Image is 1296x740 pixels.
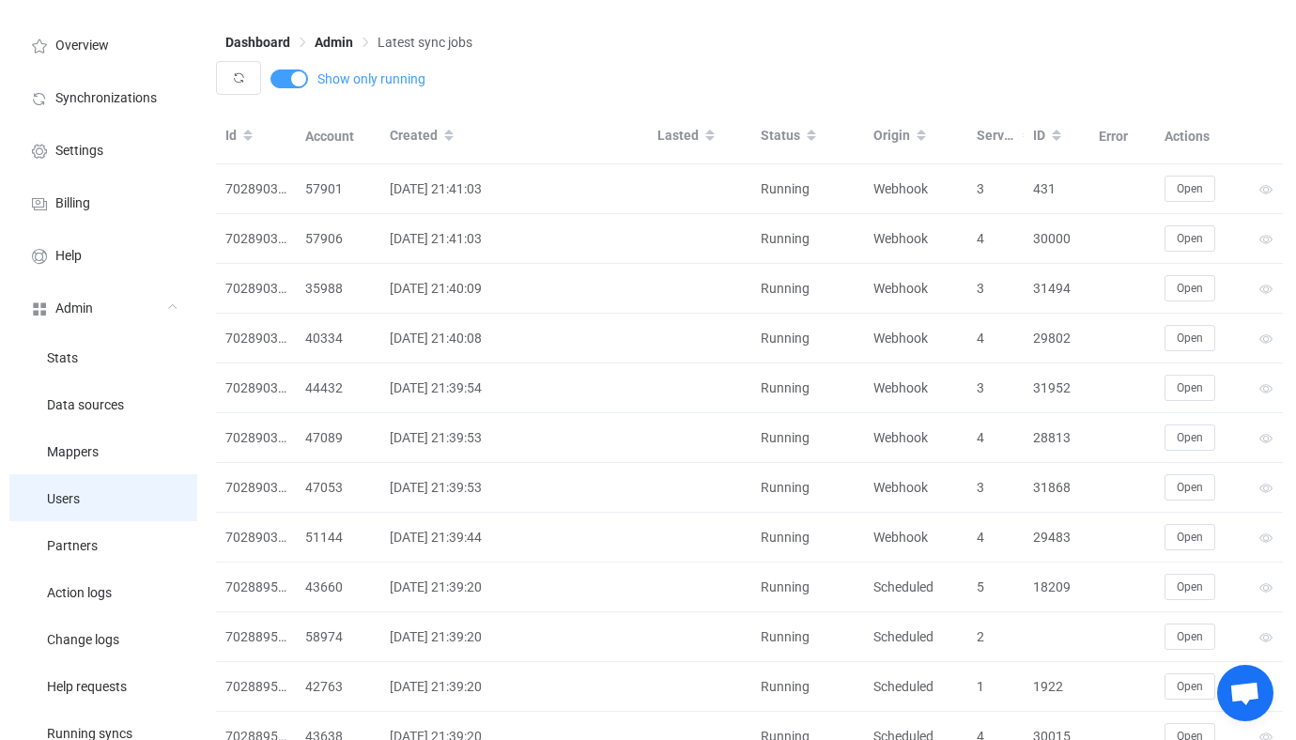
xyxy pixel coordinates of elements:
[216,120,296,152] div: Id
[380,577,648,598] div: [DATE] 21:39:20
[1165,624,1215,650] button: Open
[1165,429,1215,444] a: Open
[864,527,967,548] div: Webhook
[1165,424,1215,451] button: Open
[1217,665,1273,721] div: Open chat
[1024,527,1089,548] div: 29483
[9,662,197,709] a: Help requests
[216,178,296,200] div: 702890383
[1024,278,1089,300] div: 31494
[9,427,197,474] a: Mappers
[216,577,296,598] div: 702889585
[1177,630,1203,643] span: Open
[55,249,82,264] span: Help
[1177,282,1203,295] span: Open
[47,586,112,601] span: Action logs
[967,278,1024,300] div: 3
[216,626,296,648] div: 702889584
[1165,574,1215,600] button: Open
[1165,474,1215,501] button: Open
[1024,120,1089,152] div: ID
[1177,232,1203,245] span: Open
[1024,477,1089,499] div: 31868
[47,445,99,460] span: Mappers
[1165,280,1215,295] a: Open
[1024,228,1089,250] div: 30000
[9,568,197,615] a: Action logs
[751,577,864,598] div: Running
[9,474,197,521] a: Users
[55,301,93,316] span: Admin
[751,228,864,250] div: Running
[1177,481,1203,494] span: Open
[967,178,1024,200] div: 3
[1177,431,1203,444] span: Open
[751,120,864,152] div: Status
[1165,379,1215,394] a: Open
[9,333,197,380] a: Stats
[296,278,380,300] div: 35988
[9,380,197,427] a: Data sources
[1024,378,1089,399] div: 31952
[380,278,648,300] div: [DATE] 21:40:09
[751,676,864,698] div: Running
[1165,375,1215,401] button: Open
[47,680,127,695] span: Help requests
[225,35,290,50] span: Dashboard
[1089,126,1155,147] div: Error
[315,35,353,50] span: Admin
[9,615,197,662] a: Change logs
[751,527,864,548] div: Running
[296,228,380,250] div: 57906
[864,120,967,152] div: Origin
[216,676,296,698] div: 702889583
[378,35,472,50] span: Latest sync jobs
[864,178,967,200] div: Webhook
[864,328,967,349] div: Webhook
[1165,230,1215,245] a: Open
[47,492,80,507] span: Users
[380,328,648,349] div: [DATE] 21:40:08
[1165,529,1215,544] a: Open
[296,378,380,399] div: 44432
[967,477,1024,499] div: 3
[296,527,380,548] div: 51144
[1165,176,1215,202] button: Open
[751,477,864,499] div: Running
[225,36,472,49] div: Breadcrumb
[380,120,648,152] div: Created
[216,328,296,349] div: 702890366
[967,228,1024,250] div: 4
[1165,628,1215,643] a: Open
[216,278,296,300] div: 702890367
[1024,427,1089,449] div: 28813
[216,477,296,499] div: 702890357
[47,539,98,554] span: Partners
[296,477,380,499] div: 47053
[1165,524,1215,550] button: Open
[1024,178,1089,200] div: 431
[296,577,380,598] div: 43660
[864,626,967,648] div: Scheduled
[648,120,751,152] div: Lasted
[380,228,648,250] div: [DATE] 21:41:03
[967,676,1024,698] div: 1
[216,228,296,250] div: 702890382
[967,577,1024,598] div: 5
[967,378,1024,399] div: 3
[1177,680,1203,693] span: Open
[55,39,109,54] span: Overview
[55,144,103,159] span: Settings
[380,676,648,698] div: [DATE] 21:39:20
[296,626,380,648] div: 58974
[1177,531,1203,544] span: Open
[216,378,296,399] div: 702890359
[1165,225,1215,252] button: Open
[864,477,967,499] div: Webhook
[1155,126,1249,147] div: Actions
[296,328,380,349] div: 40334
[9,70,197,123] a: Synchronizations
[9,521,197,568] a: Partners
[55,196,90,211] span: Billing
[1165,678,1215,693] a: Open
